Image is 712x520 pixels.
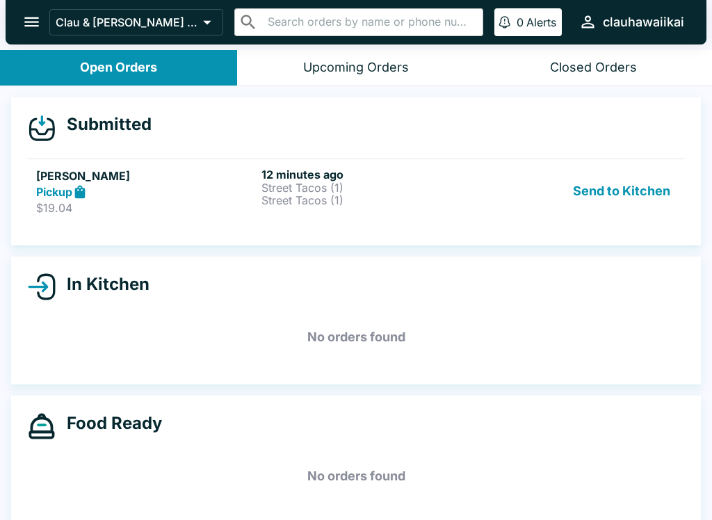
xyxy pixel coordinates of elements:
[303,60,409,76] div: Upcoming Orders
[80,60,157,76] div: Open Orders
[550,60,637,76] div: Closed Orders
[14,4,49,40] button: open drawer
[49,9,223,35] button: Clau & [PERSON_NAME] Cocina 2 - [US_STATE] Kai
[28,312,684,362] h5: No orders found
[56,15,197,29] p: Clau & [PERSON_NAME] Cocina 2 - [US_STATE] Kai
[56,274,149,295] h4: In Kitchen
[36,168,256,184] h5: [PERSON_NAME]
[261,181,481,194] p: Street Tacos (1)
[517,15,524,29] p: 0
[526,15,556,29] p: Alerts
[603,14,684,31] div: clauhawaiikai
[264,13,477,32] input: Search orders by name or phone number
[573,7,690,37] button: clauhawaiikai
[261,168,481,181] h6: 12 minutes ago
[261,194,481,206] p: Street Tacos (1)
[567,168,676,216] button: Send to Kitchen
[36,201,256,215] p: $19.04
[56,114,152,135] h4: Submitted
[28,451,684,501] h5: No orders found
[56,413,162,434] h4: Food Ready
[28,159,684,224] a: [PERSON_NAME]Pickup$19.0412 minutes agoStreet Tacos (1)Street Tacos (1)Send to Kitchen
[36,185,72,199] strong: Pickup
